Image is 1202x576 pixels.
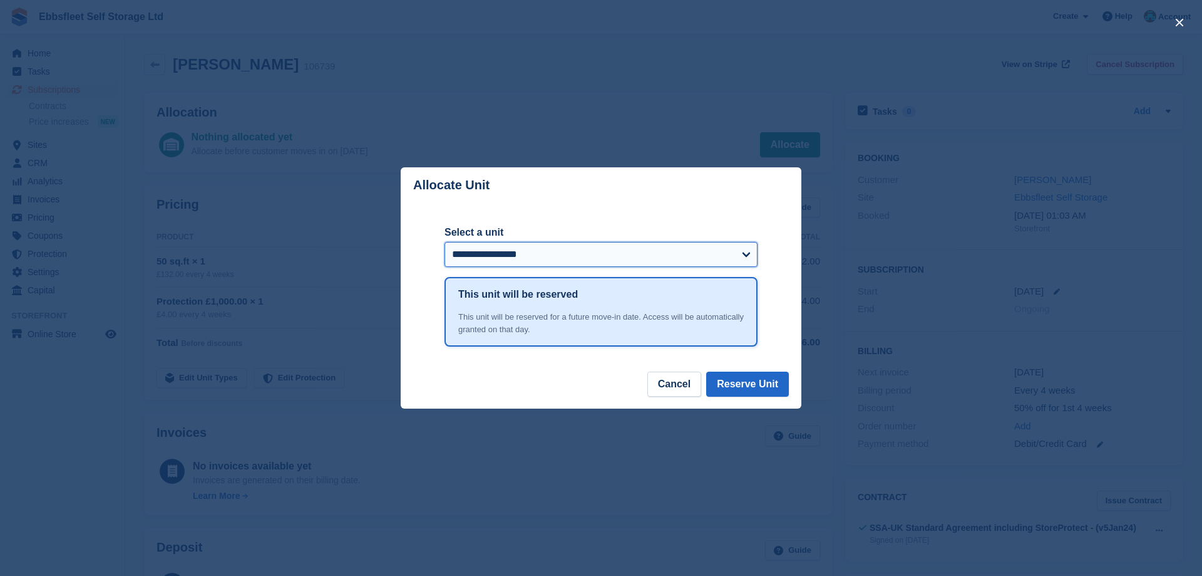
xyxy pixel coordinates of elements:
div: This unit will be reserved for a future move-in date. Access will be automatically granted on tha... [458,311,744,335]
h1: This unit will be reserved [458,287,578,302]
button: close [1169,13,1189,33]
p: Allocate Unit [413,178,490,192]
label: Select a unit [444,225,758,240]
button: Cancel [647,372,701,397]
button: Reserve Unit [706,372,789,397]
